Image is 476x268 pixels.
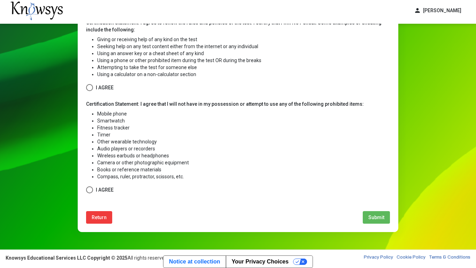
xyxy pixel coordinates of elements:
span: I Agree [96,83,114,92]
p: Certification Statement: I agree that I will not have in my possession or attempt to use any of t... [86,100,390,107]
a: Privacy Policy [364,254,393,261]
button: Submit [363,211,390,224]
li: Camera or other photographic equipment [97,159,390,166]
li: Mobile phone [97,110,390,117]
a: Terms & Conditions [429,254,470,261]
span: person [414,7,421,14]
button: Return [86,211,112,224]
button: Your Privacy Choices [226,256,313,268]
li: Using an answer key or a cheat sheet of any kind [97,50,390,57]
span: I Agree [96,186,114,194]
li: Audio players or recorders [97,145,390,152]
li: Using a phone or other prohibited item during the test OR during the breaks [97,57,390,64]
div: All rights reserved. [6,254,168,261]
li: Attempting to take the test for someone else [97,64,390,71]
li: Books or reference materials [97,166,390,173]
li: Seeking help on any test content either from the internet or any individual [97,43,390,50]
span: Return [92,215,107,220]
span: Submit [368,215,384,220]
a: Cookie Policy [397,254,425,261]
strong: Knowsys Educational Services LLC Copyright © 2025 [6,255,128,261]
button: person[PERSON_NAME] [410,5,466,16]
li: Timer [97,131,390,138]
img: knowsys-logo.png [10,1,63,20]
p: Certification Statement: I agree to follow the rules and policies of the test. I certify that I w... [86,19,390,33]
li: Other wearable technology [97,138,390,145]
li: Fitness tracker [97,124,390,131]
li: Compass, ruler, protractor, scissors, etc. [97,173,390,180]
li: Using a calculator on a non-calculator section [97,71,390,78]
li: Giving or receiving help of any kind on the test [97,36,390,43]
li: Wireless earbuds or headphones [97,152,390,159]
li: Smartwatch [97,117,390,124]
a: Notice at collection [163,256,226,268]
